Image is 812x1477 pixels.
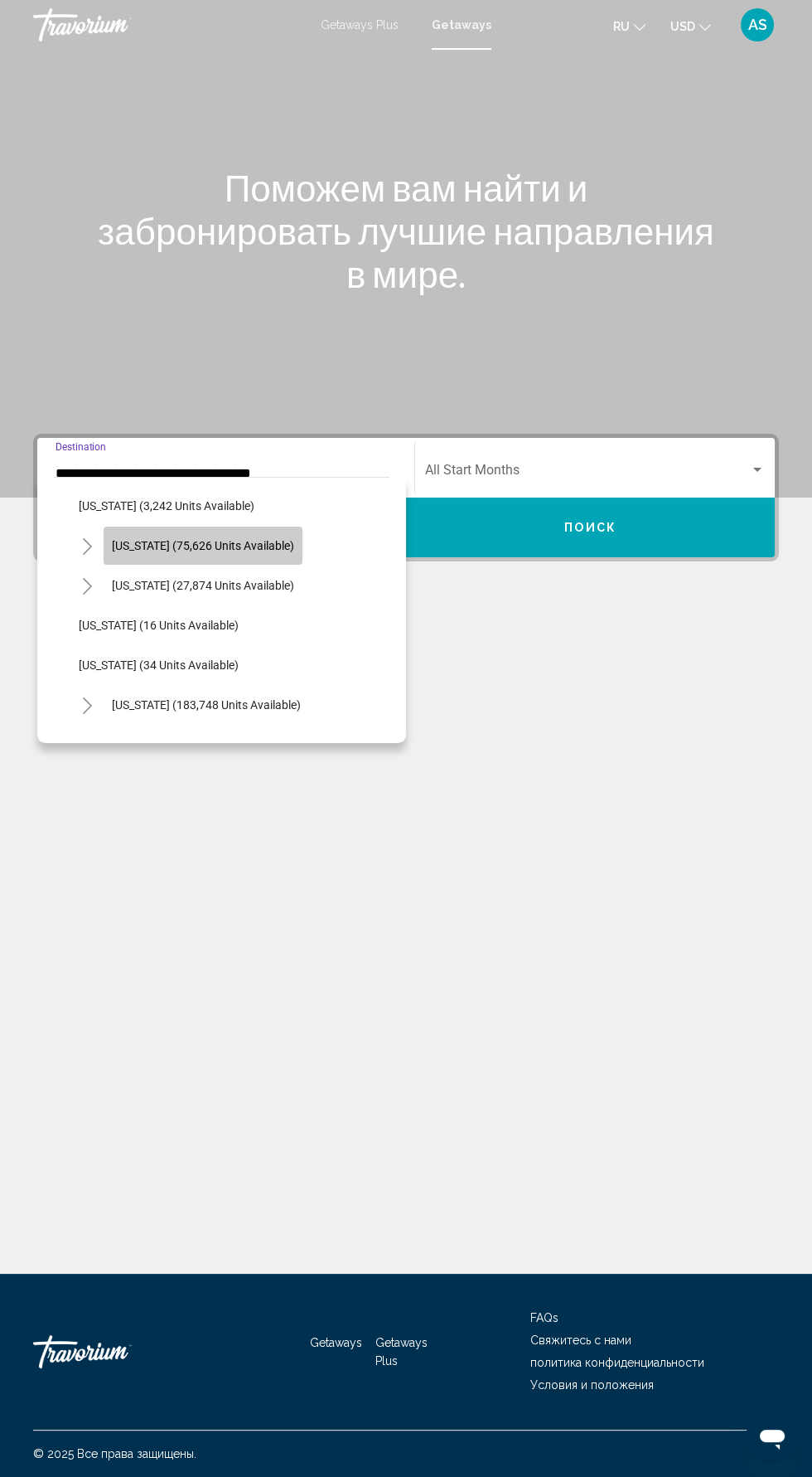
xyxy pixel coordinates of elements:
button: Change currency [670,14,711,38]
button: [US_STATE] (12,658 units available) [70,726,269,764]
a: Getaways Plus [375,1336,428,1368]
a: FAQs [530,1311,558,1324]
span: [US_STATE] (183,748 units available) [112,698,301,712]
span: [US_STATE] (3,242 units available) [79,499,254,513]
button: [US_STATE] (3,242 units available) [70,487,263,525]
span: [US_STATE] (34 units available) [79,658,239,672]
button: Поиск [406,498,775,557]
span: AS [748,17,767,33]
span: [US_STATE] (27,874 units available) [112,579,294,592]
a: Travorium [33,1327,199,1377]
a: Getaways [310,1336,362,1349]
h1: Поможем вам найти и забронировать лучшие направления в мире. [95,166,717,295]
button: [US_STATE] (16 units available) [70,606,247,644]
button: [US_STATE] (183,748 units available) [104,686,309,724]
button: Toggle California (75,626 units available) [70,529,104,562]
a: Getaways Plus [321,18,399,32]
span: Поиск [564,522,616,535]
button: Toggle Florida (183,748 units available) [70,688,104,721]
span: [US_STATE] (75,626 units available) [112,539,294,552]
button: [US_STATE] (34 units available) [70,646,247,684]
a: Travorium [33,8,304,41]
button: Change language [613,14,645,38]
button: User Menu [736,7,779,42]
span: © 2025 Все права защищены. [33,1447,196,1460]
span: ru [613,20,630,33]
button: [US_STATE] (27,874 units available) [104,566,302,605]
a: Условия и положения [530,1378,654,1392]
iframe: Кнопка запуска окна обмена сообщениями [746,1411,799,1464]
a: политика конфиденциальности [530,1356,704,1369]
a: Getaways [432,18,491,32]
span: [US_STATE] (16 units available) [79,619,239,632]
button: Toggle Colorado (27,874 units available) [70,569,104,602]
div: Search widget [37,438,775,557]
button: [US_STATE] (75,626 units available) [104,527,302,565]
span: USD [670,20,695,33]
a: Свяжитесь с нами [530,1334,631,1347]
